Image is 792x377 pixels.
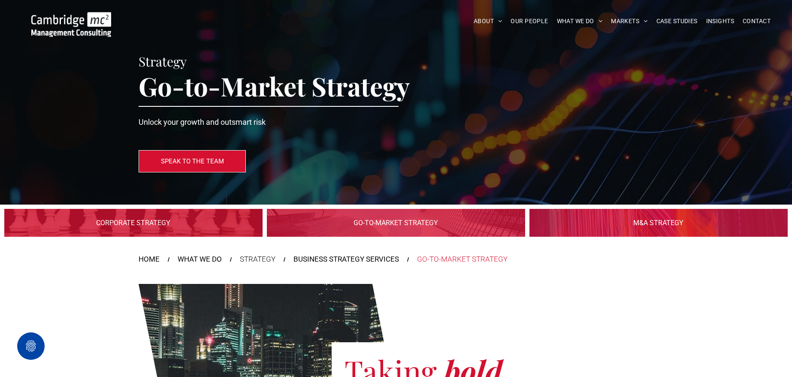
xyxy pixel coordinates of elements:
[139,254,160,265] a: HOME
[240,254,275,265] div: STRATEGY
[267,209,525,237] a: Digital Infrastructure | Go-to-Market Strategy | Cambridge Management Consulting
[417,254,508,265] div: GO-TO-MARKET STRATEGY
[4,209,263,237] a: Digital Infrastructure | Corporate Strategy | Cambridge Management Consulting
[506,15,552,28] a: OUR PEOPLE
[553,15,607,28] a: WHAT WE DO
[139,53,187,70] span: Strategy
[178,254,222,265] a: WHAT WE DO
[529,209,788,237] a: Digital Infrastructure | M&A Strategy | Cambridge Management Consulting
[31,13,111,22] a: Your Business Transformed | Cambridge Management Consulting
[469,15,507,28] a: ABOUT
[31,12,111,37] img: Go to Homepage
[139,254,653,265] nav: Breadcrumbs
[139,150,246,172] a: SPEAK TO THE TEAM
[738,15,775,28] a: CONTACT
[607,15,652,28] a: MARKETS
[139,69,410,103] span: Go-to-Market Strategy
[161,151,224,172] span: SPEAK TO THE TEAM
[139,118,266,127] span: Unlock your growth and outsmart risk
[652,15,702,28] a: CASE STUDIES
[293,254,399,265] a: BUSINESS STRATEGY SERVICES
[702,15,738,28] a: INSIGHTS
